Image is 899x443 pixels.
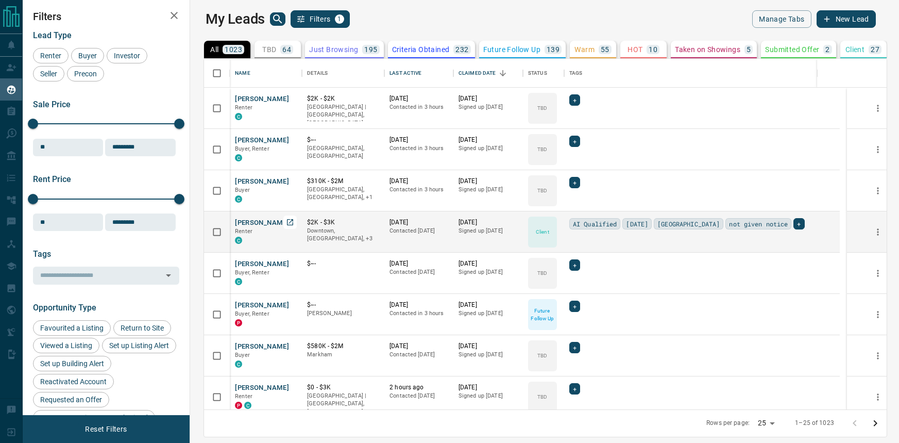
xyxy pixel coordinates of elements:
button: more [870,266,886,281]
div: Return to Site [113,320,171,336]
p: $2K - $2K [307,94,379,103]
p: Signed up [DATE] [459,227,518,235]
span: AI Qualified [573,219,617,229]
p: Just Browsing [309,46,358,53]
span: Return to Site [117,324,167,332]
p: [DATE] [459,259,518,268]
div: condos.ca [235,237,242,244]
div: Buyer [71,48,104,63]
p: 64 [282,46,291,53]
button: search button [270,12,285,26]
p: Contacted [DATE] [389,227,448,235]
div: Viewed a Listing [33,338,99,353]
p: [DATE] [459,94,518,103]
div: Name [230,59,302,88]
div: Tags [564,59,840,88]
p: Signed up [DATE] [459,268,518,276]
p: [DATE] [459,177,518,186]
p: TBD [537,393,547,401]
p: [DATE] [389,136,448,144]
span: + [573,136,576,146]
p: Signed up [DATE] [459,392,518,400]
button: more [870,389,886,405]
button: more [870,307,886,322]
span: Buyer [75,52,100,60]
span: Precon [71,70,100,78]
p: TBD [537,187,547,194]
p: Taken on Showings [675,46,740,53]
div: Precon [67,66,104,81]
span: Investor [110,52,144,60]
p: [DATE] [389,259,448,268]
a: Open in New Tab [283,216,297,229]
p: Signed up [DATE] [459,309,518,318]
span: [DATE] [626,219,648,229]
span: [GEOGRAPHIC_DATA] [657,219,720,229]
p: 1–25 of 1023 [795,419,834,428]
div: Details [307,59,328,88]
p: Toronto [307,186,379,202]
span: Favourited a Listing [37,324,107,332]
p: All [210,46,218,53]
div: property.ca [235,319,242,326]
p: [DATE] [389,218,448,227]
span: Buyer, Renter [235,269,269,276]
button: more [870,142,886,157]
div: Last Active [389,59,421,88]
p: [DATE] [459,342,518,351]
div: Set up Building Alert [33,356,111,371]
p: Future Follow Up [483,46,540,53]
div: Seller [33,66,64,81]
span: Reactivated Account [37,378,110,386]
p: $580K - $2M [307,342,379,351]
div: Favourited a Listing [33,320,111,336]
p: [DATE] [389,177,448,186]
div: + [569,259,580,271]
p: 195 [364,46,377,53]
div: property.ca [235,402,242,409]
p: [GEOGRAPHIC_DATA] | [GEOGRAPHIC_DATA], [GEOGRAPHIC_DATA] [307,392,379,416]
p: 2 hours ago [389,383,448,392]
span: + [573,177,576,188]
button: [PERSON_NAME] [235,94,289,104]
span: Renter [235,393,252,400]
p: [DATE] [389,342,448,351]
div: Details [302,59,384,88]
button: [PERSON_NAME] [235,177,289,187]
div: Pre-Construction Form Submitted [33,410,155,425]
p: 55 [601,46,609,53]
p: TBD [262,46,276,53]
p: 27 [871,46,879,53]
span: Set up Listing Alert [106,341,173,350]
span: Buyer, Renter [235,145,269,152]
p: Signed up [DATE] [459,186,518,194]
p: $--- [307,259,379,268]
button: New Lead [817,10,876,28]
button: Go to next page [865,413,886,434]
div: Requested an Offer [33,392,109,407]
span: + [573,342,576,353]
div: + [569,383,580,395]
div: Set up Listing Alert [102,338,176,353]
div: Status [523,59,564,88]
button: Sort [496,66,510,80]
p: [DATE] [459,218,518,227]
span: Set up Building Alert [37,359,108,368]
p: Future Follow Up [529,307,556,322]
p: Client [845,46,864,53]
p: 1023 [225,46,242,53]
p: Criteria Obtained [392,46,450,53]
span: 1 [336,15,343,23]
button: [PERSON_NAME] [235,383,289,393]
p: 139 [547,46,559,53]
div: Name [235,59,250,88]
span: Renter [37,52,65,60]
span: + [797,219,801,229]
p: TBD [537,104,547,112]
button: more [870,348,886,364]
span: Renter [235,104,252,111]
span: + [573,260,576,270]
p: Contacted [DATE] [389,392,448,400]
span: Sale Price [33,100,71,109]
button: [PERSON_NAME] [235,301,289,310]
